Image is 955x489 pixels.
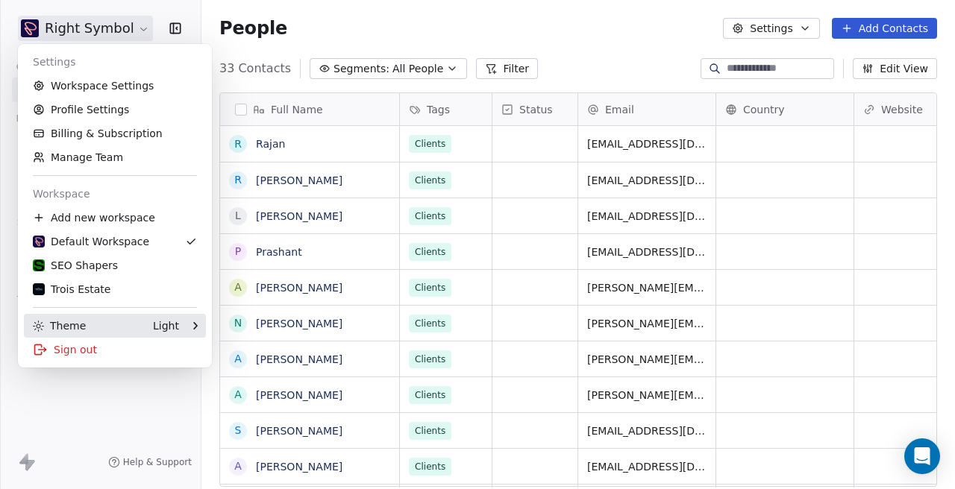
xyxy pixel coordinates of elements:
[24,145,206,169] a: Manage Team
[24,338,206,362] div: Sign out
[33,283,45,295] img: New%20Project%20(7).png
[24,122,206,145] a: Billing & Subscription
[33,259,45,271] img: SEO-Shapers-Favicon.png
[24,98,206,122] a: Profile Settings
[24,74,206,98] a: Workspace Settings
[153,318,179,333] div: Light
[24,206,206,230] div: Add new workspace
[33,236,45,247] img: Untitled%20design.png
[24,182,206,206] div: Workspace
[33,318,86,333] div: Theme
[24,50,206,74] div: Settings
[33,282,110,297] div: Trois Estate
[33,234,149,249] div: Default Workspace
[33,258,118,273] div: SEO Shapers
